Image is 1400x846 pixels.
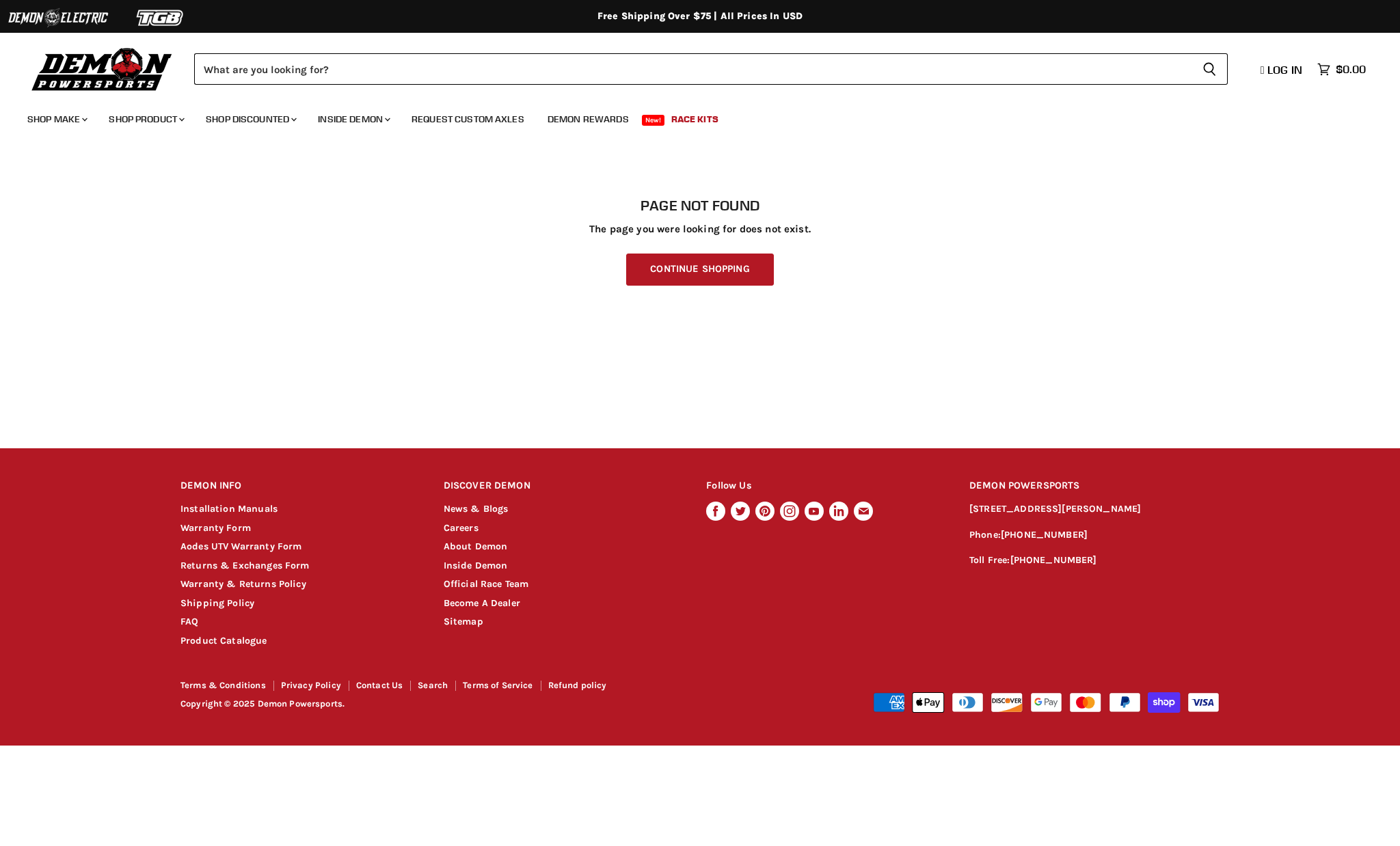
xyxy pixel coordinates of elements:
[706,470,943,502] h2: Follow Us
[444,503,509,515] a: News & Blogs
[444,616,483,627] a: Sitemap
[180,635,267,646] a: Product Catalogue
[180,522,251,534] a: Warranty Form
[180,541,301,552] a: Aodes UTV Warranty Form
[444,578,529,590] a: Official Race Team
[969,470,1220,502] h2: DEMON POWERSPORTS
[109,5,212,31] img: TGB Logo 2
[180,616,198,627] a: FAQ
[356,680,403,690] a: Contact Us
[180,681,701,695] nav: Footer
[1001,529,1088,541] a: [PHONE_NUMBER]
[463,680,533,690] a: Terms of Service
[98,105,193,133] a: Shop Product
[1254,64,1310,76] a: Log in
[661,105,729,133] a: Race Kits
[180,680,266,690] a: Terms & Conditions
[180,578,306,590] a: Warranty & Returns Policy
[180,597,254,609] a: Shipping Policy
[1192,53,1228,85] button: Search
[418,680,448,690] a: Search
[969,502,1220,517] p: [STREET_ADDRESS][PERSON_NAME]
[969,528,1220,543] p: Phone:
[180,223,1220,235] p: The page you were looking for does not exist.
[194,53,1192,85] input: Search
[1267,63,1302,77] span: Log in
[180,197,1220,214] h1: Page not found
[444,541,508,552] a: About Demon
[537,105,639,133] a: Demon Rewards
[969,553,1220,569] p: Toll Free:
[401,105,535,133] a: Request Custom Axles
[444,470,681,502] h2: DISCOVER DEMON
[642,115,665,126] span: New!
[444,560,508,571] a: Inside Demon
[444,522,479,534] a: Careers
[27,44,177,93] img: Demon Powersports
[17,100,1362,133] ul: Main menu
[17,105,96,133] a: Shop Make
[308,105,399,133] a: Inside Demon
[180,699,701,709] p: Copyright © 2025 Demon Powersports.
[153,10,1247,23] div: Free Shipping Over $75 | All Prices In USD
[194,53,1228,85] form: Product
[180,503,278,515] a: Installation Manuals
[180,560,310,571] a: Returns & Exchanges Form
[180,470,418,502] h2: DEMON INFO
[626,254,773,286] a: Continue Shopping
[1336,63,1366,76] span: $0.00
[1310,59,1373,79] a: $0.00
[444,597,520,609] a: Become A Dealer
[281,680,341,690] a: Privacy Policy
[7,5,109,31] img: Demon Electric Logo 2
[196,105,305,133] a: Shop Discounted
[1010,554,1097,566] a: [PHONE_NUMBER]
[548,680,607,690] a: Refund policy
